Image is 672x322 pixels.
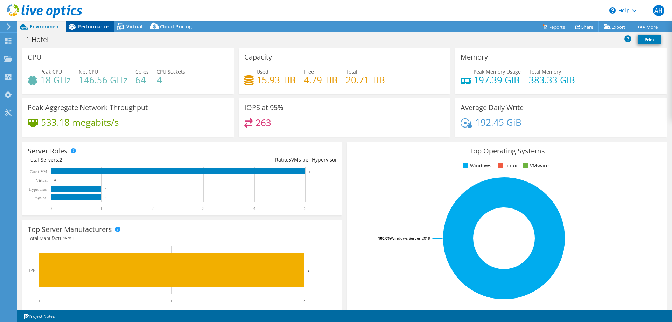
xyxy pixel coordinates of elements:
h3: Top Operating Systems [352,147,662,155]
text: 3 [202,206,204,211]
li: VMware [521,162,549,170]
text: 0 [50,206,52,211]
text: 2 [308,268,310,272]
h4: 263 [255,119,271,126]
text: 5 [309,170,310,173]
a: Export [598,21,631,32]
text: Physical [33,196,48,200]
text: Hypervisor [29,187,48,192]
h4: 18 GHz [40,76,71,84]
tspan: Windows Server 2019 [391,235,430,241]
div: Ratio: VMs per Hypervisor [182,156,337,164]
h4: 533.18 megabits/s [41,118,119,126]
h3: IOPS at 95% [244,104,283,111]
span: Peak CPU [40,68,62,75]
text: HPE [27,268,35,273]
h3: Server Roles [28,147,68,155]
span: 5 [288,156,291,163]
h4: 197.39 GiB [474,76,521,84]
text: 0 [54,179,56,182]
h3: Top Server Manufacturers [28,226,112,233]
text: 4 [253,206,255,211]
span: Used [257,68,268,75]
svg: \n [609,7,616,14]
span: AH [653,5,664,16]
span: Total [346,68,357,75]
h4: 15.93 TiB [257,76,296,84]
text: 0 [38,299,40,303]
text: 2 [303,299,305,303]
h3: Memory [461,53,488,61]
a: Share [570,21,599,32]
span: CPU Sockets [157,68,185,75]
span: Free [304,68,314,75]
h4: 146.56 GHz [79,76,127,84]
h4: 64 [135,76,149,84]
a: Project Notes [19,312,60,321]
div: Total Servers: [28,156,182,164]
li: Linux [496,162,517,170]
text: 5 [304,206,306,211]
span: Cores [135,68,149,75]
text: 1 [105,196,107,200]
h3: Average Daily Write [461,104,524,111]
tspan: 100.0% [378,235,391,241]
h4: 20.71 TiB [346,76,385,84]
span: 2 [59,156,62,163]
a: Print [638,35,661,44]
a: Reports [537,21,570,32]
span: Total Memory [529,68,561,75]
h4: 4.79 TiB [304,76,338,84]
text: 2 [152,206,154,211]
h4: Total Manufacturers: [28,234,337,242]
li: Windows [462,162,491,170]
text: Guest VM [30,169,47,174]
a: More [631,21,663,32]
span: Peak Memory Usage [474,68,521,75]
text: 1 [105,187,107,191]
h3: CPU [28,53,42,61]
h3: Capacity [244,53,272,61]
h4: 192.45 GiB [475,118,521,126]
span: Virtual [126,23,142,30]
h3: Peak Aggregate Network Throughput [28,104,148,111]
span: Cloud Pricing [160,23,192,30]
h4: 4 [157,76,185,84]
span: 1 [72,235,75,241]
span: Net CPU [79,68,98,75]
text: Virtual [36,178,48,183]
h1: 1 Hotel [23,36,59,43]
text: 1 [100,206,103,211]
span: Performance [78,23,109,30]
text: 1 [170,299,173,303]
h4: 383.33 GiB [529,76,575,84]
span: Environment [30,23,61,30]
